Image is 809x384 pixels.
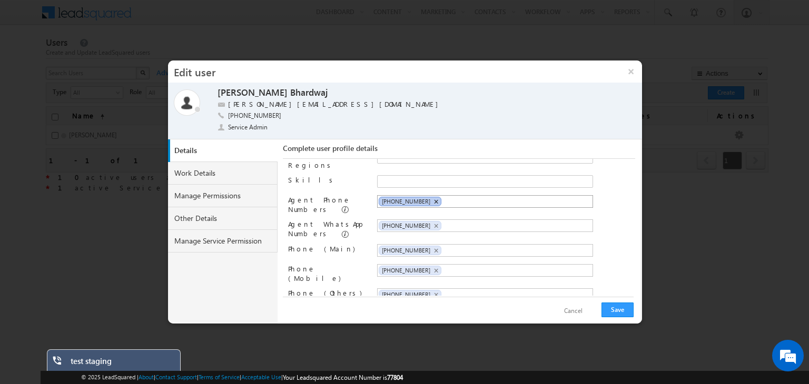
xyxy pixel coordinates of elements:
[18,55,44,69] img: d_60004797649_company_0_60004797649
[620,60,642,83] button: ×
[288,288,362,297] label: Phone (Others)
[81,372,403,382] span: © 2025 LeadSquared | | | | |
[433,266,438,275] span: ×
[288,195,351,214] label: Agent Phone Numbers
[283,144,635,159] div: Complete user profile details
[143,302,191,316] em: Start Chat
[382,267,430,274] span: [PHONE_NUMBER]
[433,246,438,255] span: ×
[601,302,634,317] button: Save
[241,373,281,380] a: Acceptable Use
[173,5,198,31] div: Minimize live chat window
[433,221,438,230] span: ×
[71,356,173,371] div: test staging
[290,87,328,99] label: Bhardwaj
[382,198,430,205] span: [PHONE_NUMBER]
[155,373,197,380] a: Contact Support
[170,139,280,162] a: Details
[288,219,362,238] label: Agent WhatsApp Numbers
[168,60,620,83] h3: Edit user
[288,175,337,184] label: Skills
[218,87,288,99] label: [PERSON_NAME]
[228,123,269,132] span: Service Admin
[288,264,341,282] label: Phone (Mobile)
[168,162,278,185] a: Work Details
[382,222,430,229] span: [PHONE_NUMBER]
[168,230,278,252] a: Manage Service Permission
[288,244,355,253] label: Phone (Main)
[433,197,438,206] span: ×
[168,185,278,207] a: Manage Permissions
[55,55,177,69] div: Chat with us now
[199,373,240,380] a: Terms of Service
[554,304,593,319] button: Cancel
[382,291,430,298] span: [PHONE_NUMBER]
[228,99,443,109] label: [PERSON_NAME][EMAIL_ADDRESS][DOMAIN_NAME]
[382,247,430,254] span: [PHONE_NUMBER]
[228,111,281,122] span: [PHONE_NUMBER]
[433,290,438,299] span: ×
[288,151,334,169] label: Sales Regions
[139,373,154,380] a: About
[387,373,403,381] span: 77804
[14,97,192,292] textarea: Type your message and hit 'Enter'
[283,373,403,381] span: Your Leadsquared Account Number is
[168,207,278,230] a: Other Details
